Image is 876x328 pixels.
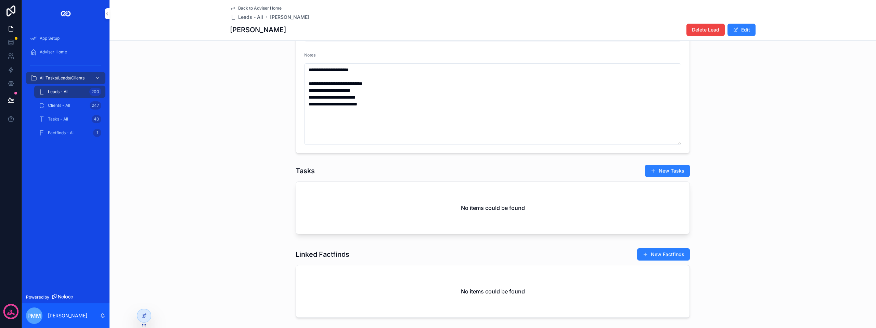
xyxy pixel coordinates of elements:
[40,36,60,41] span: App Setup
[93,129,101,137] div: 1
[34,113,105,125] a: Tasks - All40
[26,46,105,58] a: Adviser Home
[48,130,75,136] span: Factfinds - All
[89,88,101,96] div: 200
[90,101,101,110] div: 247
[230,5,282,11] a: Back to Adviser Home
[461,204,525,212] h2: No items could be found
[296,166,315,176] h1: Tasks
[230,14,263,21] a: Leads - All
[686,24,725,36] button: Delete Lead
[60,8,71,19] img: App logo
[34,99,105,112] a: Clients - All247
[26,294,49,300] span: Powered by
[27,312,41,320] span: PMM
[34,127,105,139] a: Factfinds - All1
[26,72,105,84] a: All Tasks/Leads/Clients
[7,311,15,316] p: days
[34,86,105,98] a: Leads - All200
[22,27,109,148] div: scrollable content
[645,165,690,177] button: New Tasks
[48,103,70,108] span: Clients - All
[238,5,282,11] span: Back to Adviser Home
[637,248,690,261] button: New Factfinds
[727,24,756,36] button: Edit
[692,26,719,33] span: Delete Lead
[238,14,263,21] span: Leads - All
[40,49,67,55] span: Adviser Home
[48,89,68,94] span: Leads - All
[230,25,286,35] h1: [PERSON_NAME]
[26,32,105,45] a: App Setup
[92,115,101,123] div: 40
[296,250,349,259] h1: Linked Factfinds
[9,308,12,315] p: 3
[304,52,315,58] span: Notes
[461,287,525,295] h2: No items could be found
[40,75,85,81] span: All Tasks/Leads/Clients
[48,312,87,319] p: [PERSON_NAME]
[22,291,109,303] a: Powered by
[270,14,309,21] a: [PERSON_NAME]
[48,116,68,122] span: Tasks - All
